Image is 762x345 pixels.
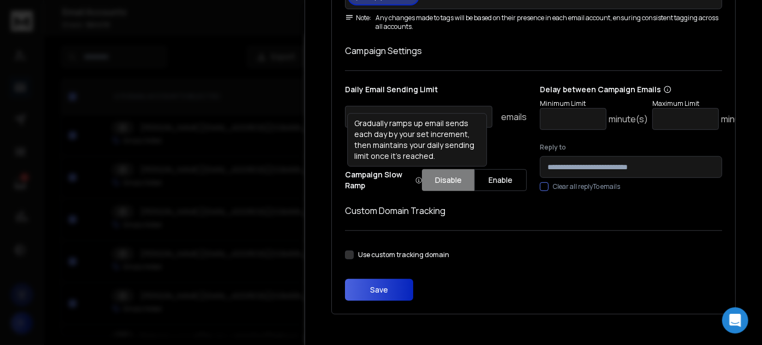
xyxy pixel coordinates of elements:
button: Disable [422,169,475,191]
button: Save [345,279,413,301]
label: Use custom tracking domain [358,251,449,259]
h1: Campaign Settings [345,44,722,57]
p: Maximum Limit [653,99,761,108]
label: Clear all replyTo emails [553,182,621,191]
button: Enable [475,169,527,191]
div: Gradually ramps up email sends each day by your set increment, then maintains your daily sending ... [347,113,487,166]
p: minute(s) [609,112,648,126]
p: Campaign Slow Ramp [345,169,422,191]
p: minute(s) [722,112,761,126]
span: Note: [345,14,371,22]
label: Reply to [540,143,722,152]
h1: Custom Domain Tracking [345,204,722,217]
p: Delay between Campaign Emails [540,84,761,95]
p: Daily Email Sending Limit [345,84,527,99]
p: Minimum Limit [540,99,648,108]
div: Any changes made to tags will be based on their presence in each email account, ensuring consiste... [345,14,722,31]
p: emails [502,110,527,123]
div: Open Intercom Messenger [722,307,748,334]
